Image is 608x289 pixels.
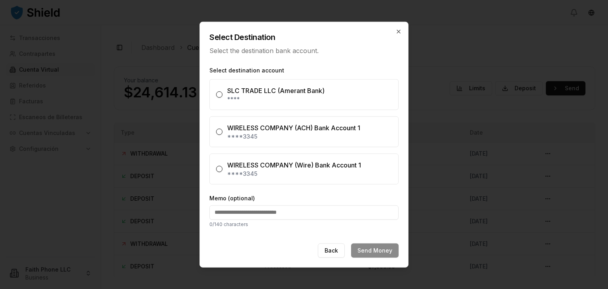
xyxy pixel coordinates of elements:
div: SLC TRADE LLC (Amerant Bank) [227,86,325,95]
p: 0 /140 characters [209,221,399,227]
label: Select destination account [209,67,399,74]
button: WIRELESS COMPANY (Wire) Bank Account 1****3345 [216,166,222,172]
p: Select the destination bank account. [209,46,399,55]
div: WIRELESS COMPANY (Wire) Bank Account 1 [227,160,361,170]
button: Back [318,243,345,257]
h2: Select Destination [209,32,399,43]
div: WIRELESS COMPANY (ACH) Bank Account 1 [227,123,360,133]
label: Memo (optional) [209,194,399,202]
button: WIRELESS COMPANY (ACH) Bank Account 1****3345 [216,129,222,135]
button: SLC TRADE LLC (Amerant Bank)**** [216,91,222,98]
